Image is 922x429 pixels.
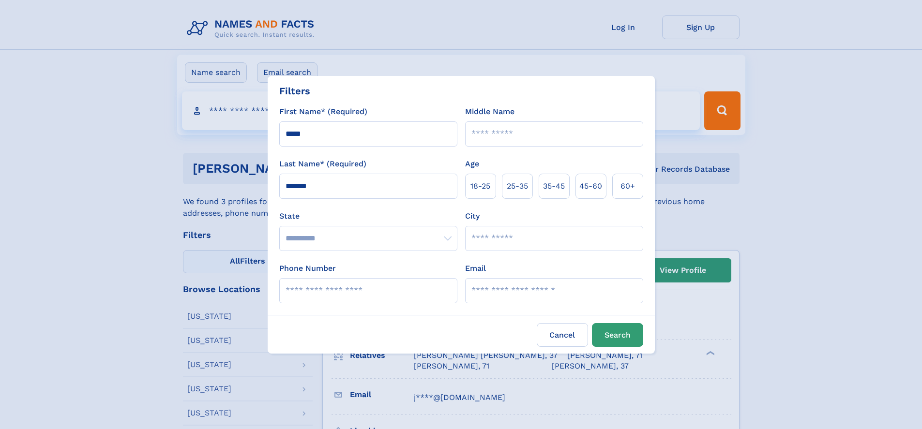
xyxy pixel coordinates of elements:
[579,180,602,192] span: 45‑60
[279,84,310,98] div: Filters
[279,106,367,118] label: First Name* (Required)
[465,263,486,274] label: Email
[470,180,490,192] span: 18‑25
[507,180,528,192] span: 25‑35
[465,210,480,222] label: City
[465,106,514,118] label: Middle Name
[279,263,336,274] label: Phone Number
[543,180,565,192] span: 35‑45
[279,158,366,170] label: Last Name* (Required)
[620,180,635,192] span: 60+
[592,323,643,347] button: Search
[465,158,479,170] label: Age
[279,210,457,222] label: State
[537,323,588,347] label: Cancel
